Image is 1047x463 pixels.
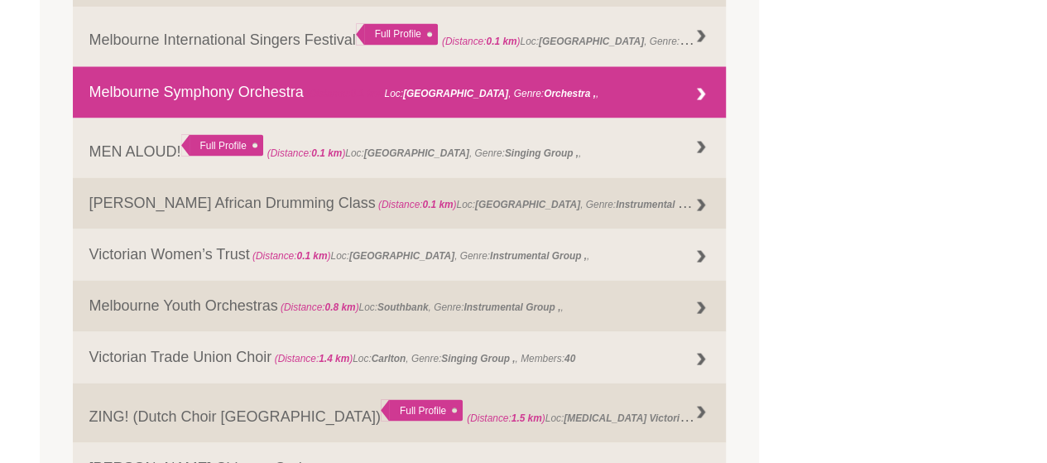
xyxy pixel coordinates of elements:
[564,408,872,424] strong: [MEDICAL_DATA] Victoria, [STREET_ADDRESS][PERSON_NAME]
[349,249,454,261] strong: [GEOGRAPHIC_DATA]
[296,249,327,261] strong: 0.1 km
[73,383,727,442] a: ZING! (Dutch Choir [GEOGRAPHIC_DATA]) Full Profile (Distance:1.5 km)Loc:[MEDICAL_DATA] Victoria, ...
[271,352,575,364] span: Loc: , Genre: , Members:
[73,280,727,331] a: Melbourne Youth Orchestras (Distance:0.8 km)Loc:Southbank, Genre:Instrumental Group ,,
[73,177,727,229] a: [PERSON_NAME] African Drumming Class (Distance:0.1 km)Loc:[GEOGRAPHIC_DATA], Genre:Instrumental G...
[267,147,582,158] span: Loc: , Genre: ,
[364,147,469,158] strong: [GEOGRAPHIC_DATA]
[267,147,346,158] span: (Distance: )
[73,331,727,383] a: Victorian Trade Union Choir (Distance:1.4 km)Loc:Carlton, Genre:Singing Group ,, Members:40
[377,301,428,312] strong: Southbank
[544,87,596,99] strong: Orchestra ,
[490,249,587,261] strong: Instrumental Group ,
[486,36,516,47] strong: 0.1 km
[252,249,331,261] span: (Distance: )
[422,198,453,210] strong: 0.1 km
[372,352,406,364] strong: Carlton
[403,87,508,99] strong: [GEOGRAPHIC_DATA]
[441,352,515,364] strong: Singing Group ,
[378,198,457,210] span: (Distance: )
[616,194,713,210] strong: Instrumental Group ,
[73,118,727,177] a: MEN ALOUD! Full Profile (Distance:0.1 km)Loc:[GEOGRAPHIC_DATA], Genre:Singing Group ,,
[324,301,355,312] strong: 0.8 km
[73,229,727,280] a: Victorian Women’s Trust (Distance:0.1 km)Loc:[GEOGRAPHIC_DATA], Genre:Instrumental Group ,,
[442,36,521,47] span: (Distance: )
[467,412,545,423] span: (Distance: )
[250,249,590,261] span: Loc: , Genre: ,
[442,31,787,48] span: Loc: , Genre: ,
[356,23,438,45] div: Full Profile
[381,399,463,421] div: Full Profile
[311,147,342,158] strong: 0.1 km
[319,352,349,364] strong: 1.4 km
[278,301,564,312] span: Loc: , Genre: ,
[73,66,727,118] a: Melbourne Symphony Orchestra (Distance:0.1 km)Loc:[GEOGRAPHIC_DATA], Genre:Orchestra ,,
[275,352,353,364] span: (Distance: )
[539,36,644,47] strong: [GEOGRAPHIC_DATA]
[181,134,263,156] div: Full Profile
[73,7,727,66] a: Melbourne International Singers Festival Full Profile (Distance:0.1 km)Loc:[GEOGRAPHIC_DATA], Gen...
[281,301,359,312] span: (Distance: )
[505,147,579,158] strong: Singing Group ,
[304,87,598,99] span: Loc: , Genre: ,
[376,194,716,210] span: Loc: , Genre: ,
[511,412,542,423] strong: 1.5 km
[467,408,984,424] span: Loc: , Genre: ,
[564,352,575,364] strong: 40
[475,198,580,210] strong: [GEOGRAPHIC_DATA]
[306,87,385,99] span: (Distance: )
[463,301,560,312] strong: Instrumental Group ,
[350,87,381,99] strong: 0.1 km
